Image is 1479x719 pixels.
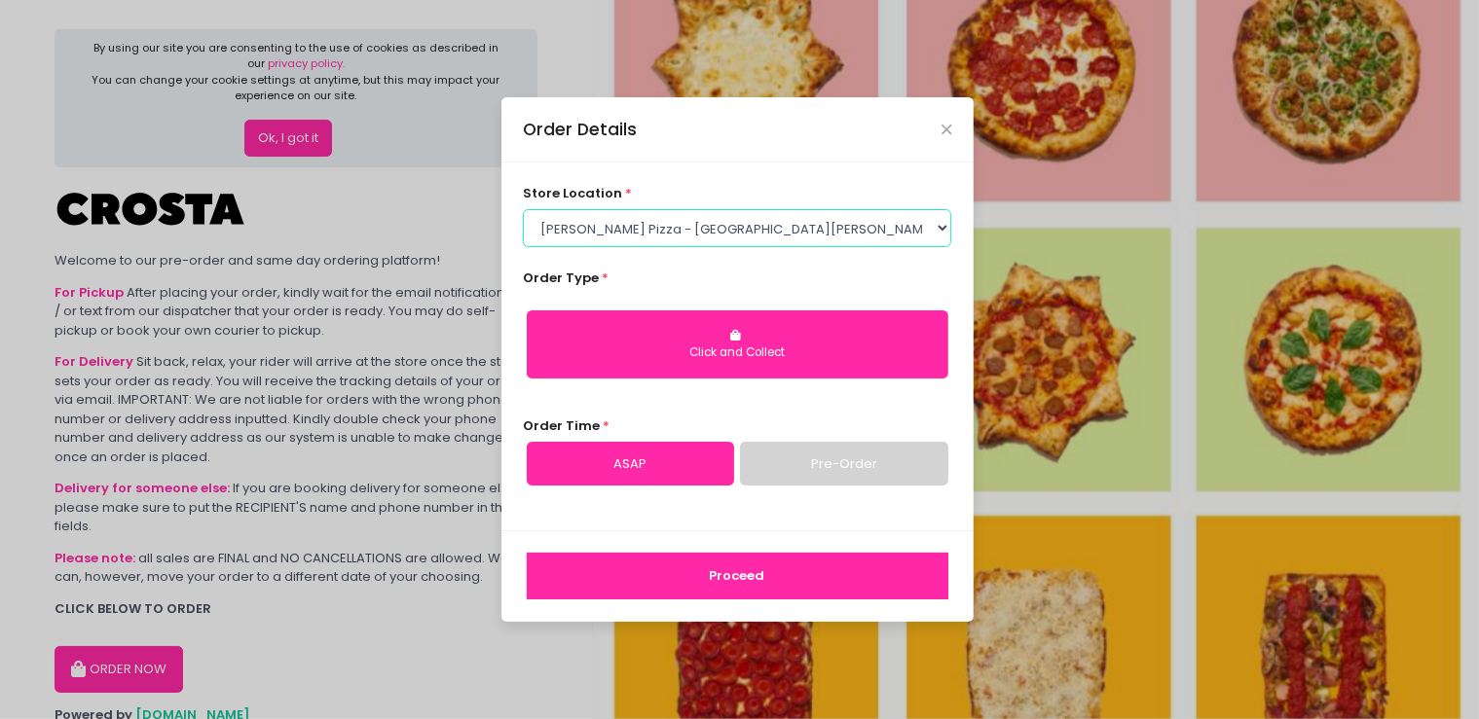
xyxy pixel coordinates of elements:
div: Click and Collect [540,344,935,362]
span: Order Type [523,269,599,287]
a: ASAP [527,442,734,486]
div: Order Details [523,117,637,142]
span: store location [523,184,622,202]
span: Order Time [523,416,600,435]
a: Pre-Order [740,442,947,486]
button: Click and Collect [527,310,948,378]
button: Proceed [527,553,948,599]
button: Close [942,125,951,134]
